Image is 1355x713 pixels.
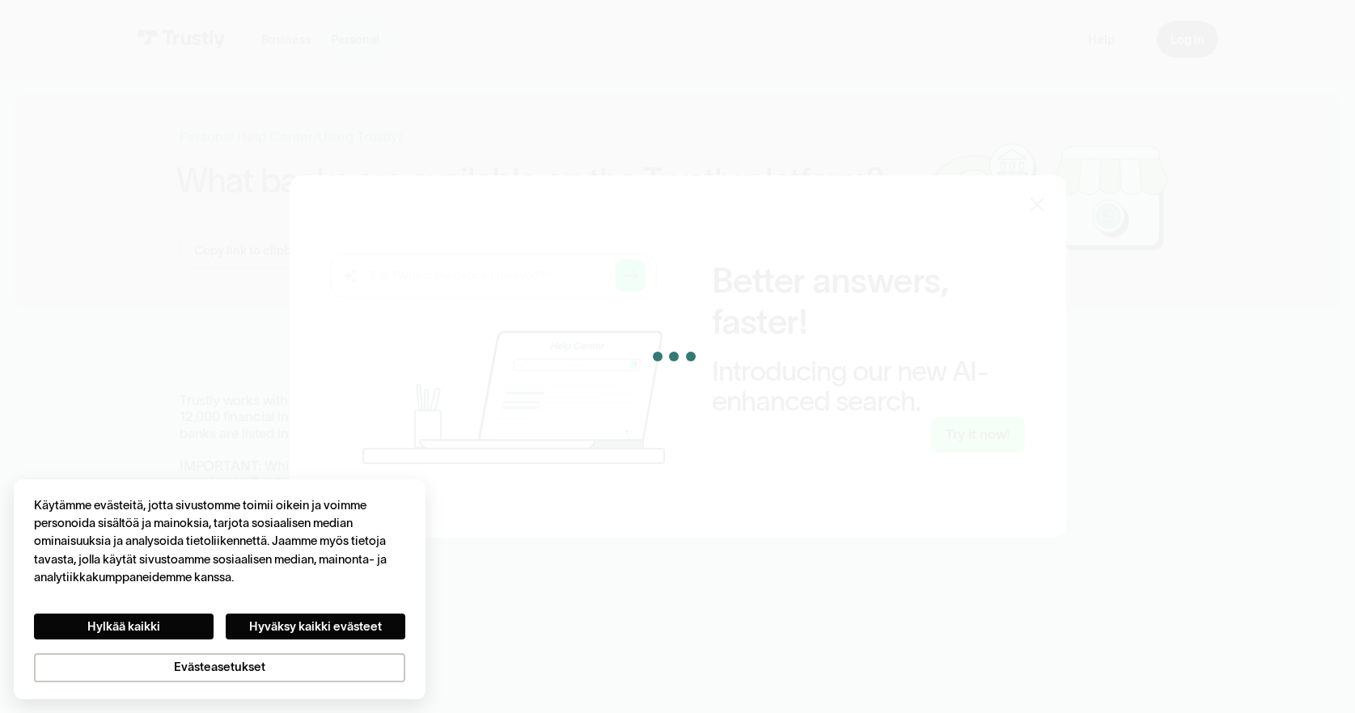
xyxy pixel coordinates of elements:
button: Hylkää kaikki [34,614,214,639]
div: Käytämme evästeitä, jotta sivustomme toimii oikein ja voimme personoida sisältöä ja mainoksia, ta... [34,496,404,586]
button: Hyväksy kaikki evästeet [226,614,405,639]
div: Yksityisyys [34,496,404,682]
button: Evästeasetukset [34,653,404,682]
div: Cookie banner [14,479,426,699]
